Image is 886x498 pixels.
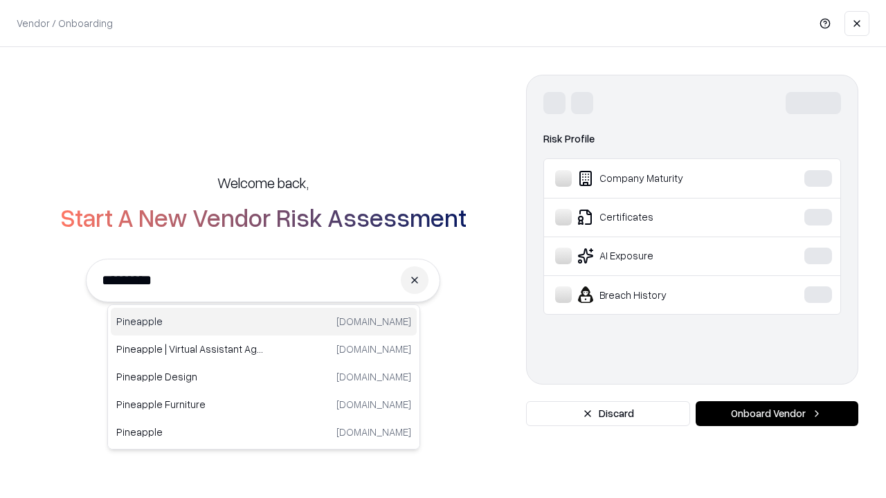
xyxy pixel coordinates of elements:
[696,401,858,426] button: Onboard Vendor
[336,314,411,329] p: [DOMAIN_NAME]
[116,342,264,356] p: Pineapple | Virtual Assistant Agency
[336,369,411,384] p: [DOMAIN_NAME]
[336,342,411,356] p: [DOMAIN_NAME]
[116,397,264,412] p: Pineapple Furniture
[60,203,467,231] h2: Start A New Vendor Risk Assessment
[526,401,690,426] button: Discard
[116,369,264,384] p: Pineapple Design
[217,173,309,192] h5: Welcome back,
[336,425,411,439] p: [DOMAIN_NAME]
[555,209,762,225] div: Certificates
[543,131,841,147] div: Risk Profile
[116,425,264,439] p: Pineapple
[336,397,411,412] p: [DOMAIN_NAME]
[107,304,420,450] div: Suggestions
[116,314,264,329] p: Pineapple
[555,248,762,264] div: AI Exposure
[17,16,113,30] p: Vendor / Onboarding
[555,286,762,303] div: Breach History
[555,170,762,187] div: Company Maturity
